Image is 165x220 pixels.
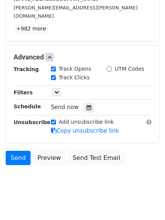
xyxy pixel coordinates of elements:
[14,24,49,33] a: +982 more
[6,151,31,165] a: Send
[115,65,144,73] label: UTM Codes
[14,5,137,19] small: [PERSON_NAME][EMAIL_ADDRESS][PERSON_NAME][DOMAIN_NAME]
[14,90,33,96] strong: Filters
[68,151,125,165] a: Send Test Email
[59,118,114,126] label: Add unsubscribe link
[32,151,66,165] a: Preview
[51,127,119,134] a: Copy unsubscribe link
[127,184,165,220] iframe: Chat Widget
[14,103,41,109] strong: Schedule
[14,53,151,61] h5: Advanced
[51,104,79,111] span: Send now
[14,66,39,72] strong: Tracking
[14,119,51,125] strong: Unsubscribe
[59,74,90,82] label: Track Clicks
[59,65,91,73] label: Track Opens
